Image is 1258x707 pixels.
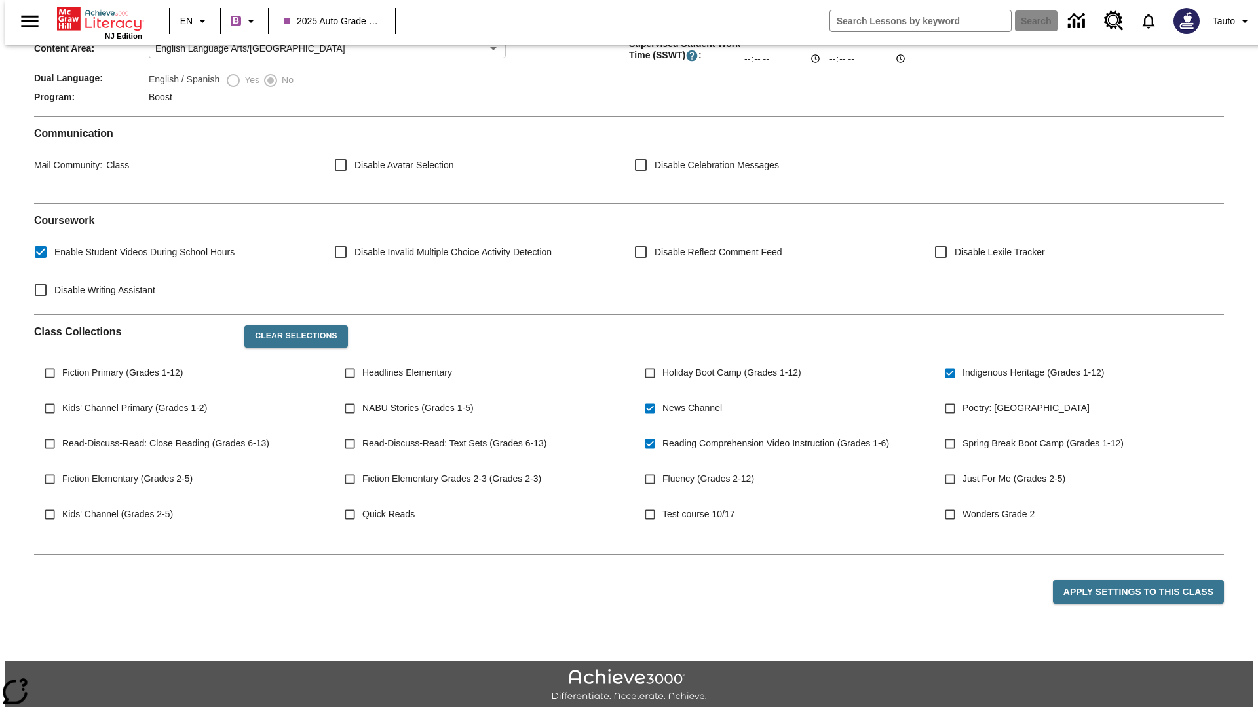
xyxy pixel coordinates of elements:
[54,245,235,259] span: Enable Student Videos During School Hours
[963,543,1035,556] span: Wonders Grade 3
[1132,4,1166,38] a: Notifications
[34,160,102,170] span: Mail Community :
[284,14,381,28] span: 2025 Auto Grade 1 C
[149,73,219,88] label: English / Spanish
[362,507,415,521] span: Quick Reads
[963,437,1124,450] span: Spring Break Boot Camp (Grades 1-12)
[57,6,142,32] a: Home
[662,472,754,486] span: Fluency (Grades 2-12)
[662,437,889,450] span: Reading Comprehension Video Instruction (Grades 1-6)
[34,214,1224,304] div: Coursework
[34,325,234,338] h2: Class Collections
[655,245,782,259] span: Disable Reflect Comment Feed
[362,437,546,450] span: Read-Discuss-Read: Text Sets (Grades 6-13)
[1060,3,1096,39] a: Data Center
[1166,4,1208,38] button: Select a new avatar
[1173,8,1200,34] img: Avatar
[102,160,129,170] span: Class
[62,401,207,415] span: Kids' Channel Primary (Grades 1-2)
[362,543,523,556] span: NJSLA-ELA Prep Boot Camp (Grade 3)
[149,39,506,58] div: English Language Arts/[GEOGRAPHIC_DATA]
[963,366,1104,380] span: Indigenous Heritage (Grades 1-12)
[34,127,1224,139] h2: Communication
[362,472,541,486] span: Fiction Elementary Grades 2-3 (Grades 2-3)
[10,2,49,41] button: Open side menu
[244,325,347,348] button: Clear Selections
[225,9,264,33] button: Boost Class color is purple. Change class color
[34,214,1224,227] h2: Course work
[829,37,860,47] label: End Time
[34,4,1224,105] div: Class/Program Information
[830,10,1011,31] input: search field
[662,366,801,380] span: Holiday Boot Camp (Grades 1-12)
[955,245,1045,259] span: Disable Lexile Tracker
[34,73,149,83] span: Dual Language :
[963,507,1035,521] span: Wonders Grade 2
[54,283,155,297] span: Disable Writing Assistant
[34,43,149,54] span: Content Area :
[662,543,780,556] span: NJSLA-ELA Smart (Grade 3)
[62,472,193,486] span: Fiction Elementary (Grades 2-5)
[662,401,722,415] span: News Channel
[354,245,552,259] span: Disable Invalid Multiple Choice Activity Detection
[149,92,172,102] span: Boost
[241,73,259,87] span: Yes
[963,401,1090,415] span: Poetry: [GEOGRAPHIC_DATA]
[62,507,173,521] span: Kids' Channel (Grades 2-5)
[1096,3,1132,39] a: Resource Center, Will open in new tab
[629,39,744,62] span: Supervised Student Work Time (SSWT) :
[1208,9,1258,33] button: Profile/Settings
[1213,14,1235,28] span: Tauto
[34,127,1224,192] div: Communication
[551,669,707,702] img: Achieve3000 Differentiate Accelerate Achieve
[180,14,193,28] span: EN
[233,12,239,29] span: B
[62,366,183,380] span: Fiction Primary (Grades 1-12)
[362,401,474,415] span: NABU Stories (Grades 1-5)
[57,5,142,40] div: Home
[278,73,294,87] span: No
[662,507,735,521] span: Test course 10/17
[963,472,1065,486] span: Just For Me (Grades 2-5)
[34,92,149,102] span: Program :
[362,366,452,380] span: Headlines Elementary
[105,32,142,40] span: NJ Edition
[655,158,779,172] span: Disable Celebration Messages
[174,9,216,33] button: Language: EN, Select a language
[354,158,454,172] span: Disable Avatar Selection
[1053,580,1224,604] button: Apply Settings to this Class
[62,437,269,450] span: Read-Discuss-Read: Close Reading (Grades 6-13)
[34,315,1224,544] div: Class Collections
[685,49,698,62] button: Supervised Student Work Time is the timeframe when students can take LevelSet and when lessons ar...
[744,37,777,47] label: Start Time
[62,543,180,556] span: WordStudio 2-5 (Grades 2-5)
